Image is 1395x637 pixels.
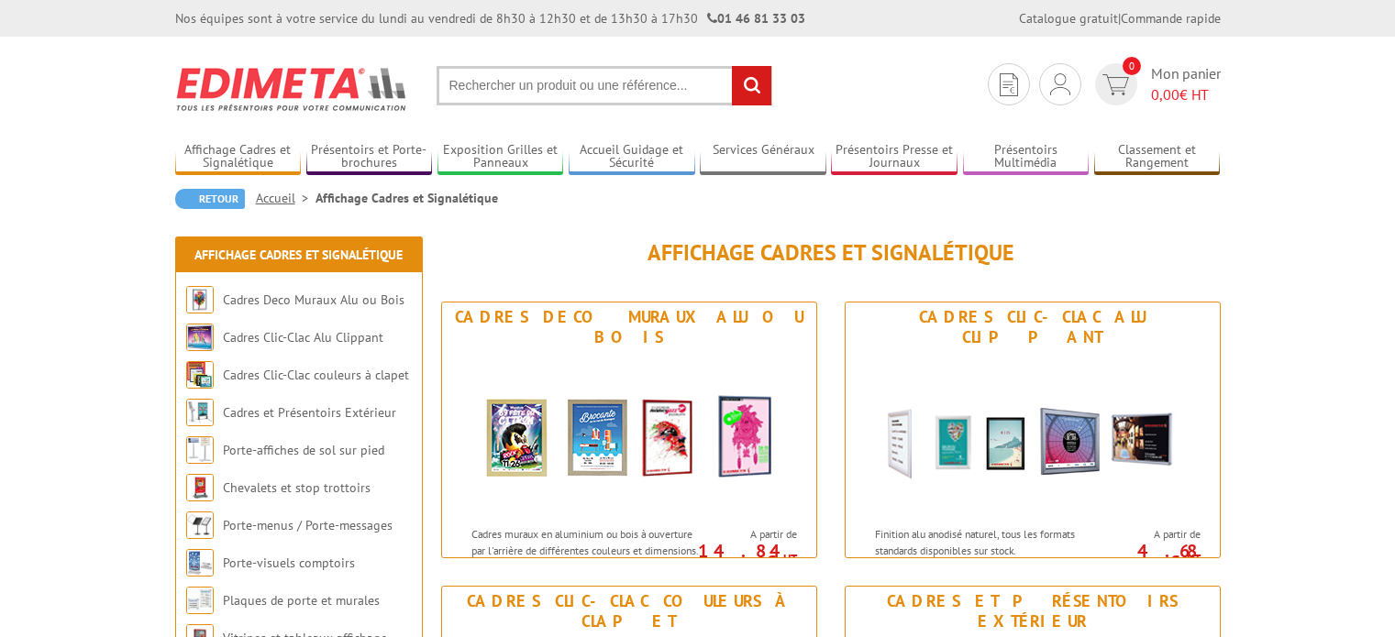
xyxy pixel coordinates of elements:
p: Finition alu anodisé naturel, tous les formats standards disponibles sur stock. [875,526,1102,557]
p: Cadres muraux en aluminium ou bois à ouverture par l'arrière de différentes couleurs et dimension... [471,526,699,589]
a: Exposition Grilles et Panneaux [437,142,564,172]
a: Porte-visuels comptoirs [223,555,355,571]
span: 0,00 [1151,85,1179,104]
a: Commande rapide [1121,10,1221,27]
a: Accueil Guidage et Sécurité [569,142,695,172]
span: Mon panier [1151,63,1221,105]
a: Accueil [256,190,316,206]
strong: 01 46 81 33 03 [707,10,805,27]
a: Cadres Clic-Clac Alu Clippant [223,329,383,346]
img: devis rapide [1102,74,1129,95]
img: devis rapide [1050,73,1070,95]
a: Classement et Rangement [1094,142,1221,172]
img: Cadres Clic-Clac Alu Clippant [186,324,214,351]
a: Porte-affiches de sol sur pied [223,442,384,458]
h1: Affichage Cadres et Signalétique [441,241,1221,265]
a: Présentoirs Presse et Journaux [831,142,958,172]
a: Plaques de porte et murales [223,592,380,609]
a: devis rapide 0 Mon panier 0,00€ HT [1091,63,1221,105]
a: Services Généraux [700,142,826,172]
span: € HT [1151,84,1221,105]
span: A partir de [703,527,797,542]
div: Cadres Clic-Clac Alu Clippant [850,307,1215,347]
a: Cadres Deco Muraux Alu ou Bois [223,291,404,308]
div: | [1019,9,1221,27]
img: Plaques de porte et murales [186,587,214,614]
div: Nos équipes sont à votre service du lundi au vendredi de 8h30 à 12h30 et de 13h30 à 17h30 [175,9,805,27]
input: rechercher [732,66,771,105]
a: Catalogue gratuit [1019,10,1118,27]
img: Chevalets et stop trottoirs [186,474,214,501]
img: Cadres et Présentoirs Extérieur [186,399,214,426]
a: Affichage Cadres et Signalétique [194,247,403,263]
img: Porte-visuels comptoirs [186,549,214,577]
sup: HT [783,551,797,566]
a: Chevalets et stop trottoirs [223,479,371,496]
p: 14.84 € [694,545,797,567]
a: Retour [175,189,245,209]
p: 4.68 € [1098,545,1201,567]
img: Porte-affiches de sol sur pied [186,436,214,464]
div: Cadres et Présentoirs Extérieur [850,591,1215,632]
span: A partir de [1107,527,1201,542]
a: Porte-menus / Porte-messages [223,517,393,533]
a: Cadres Deco Muraux Alu ou Bois Cadres Deco Muraux Alu ou Bois Cadres muraux en aluminium ou bois ... [441,302,817,558]
a: Cadres Clic-Clac Alu Clippant Cadres Clic-Clac Alu Clippant Finition alu anodisé naturel, tous le... [845,302,1221,558]
li: Affichage Cadres et Signalétique [316,189,498,207]
a: Affichage Cadres et Signalétique [175,142,302,172]
a: Présentoirs Multimédia [963,142,1090,172]
a: Présentoirs et Porte-brochures [306,142,433,172]
div: Cadres Clic-Clac couleurs à clapet [447,591,812,632]
a: Cadres et Présentoirs Extérieur [223,404,396,421]
input: Rechercher un produit ou une référence... [437,66,772,105]
img: devis rapide [1000,73,1018,96]
span: 0 [1123,57,1141,75]
sup: HT [1187,551,1201,566]
img: Cadres Deco Muraux Alu ou Bois [459,352,799,517]
img: Cadres Clic-Clac Alu Clippant [863,352,1202,517]
img: Porte-menus / Porte-messages [186,511,214,539]
img: Cadres Deco Muraux Alu ou Bois [186,286,214,313]
img: Cadres Clic-Clac couleurs à clapet [186,361,214,389]
img: Edimeta [175,55,409,123]
div: Cadres Deco Muraux Alu ou Bois [447,307,812,347]
a: Cadres Clic-Clac couleurs à clapet [223,367,409,383]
